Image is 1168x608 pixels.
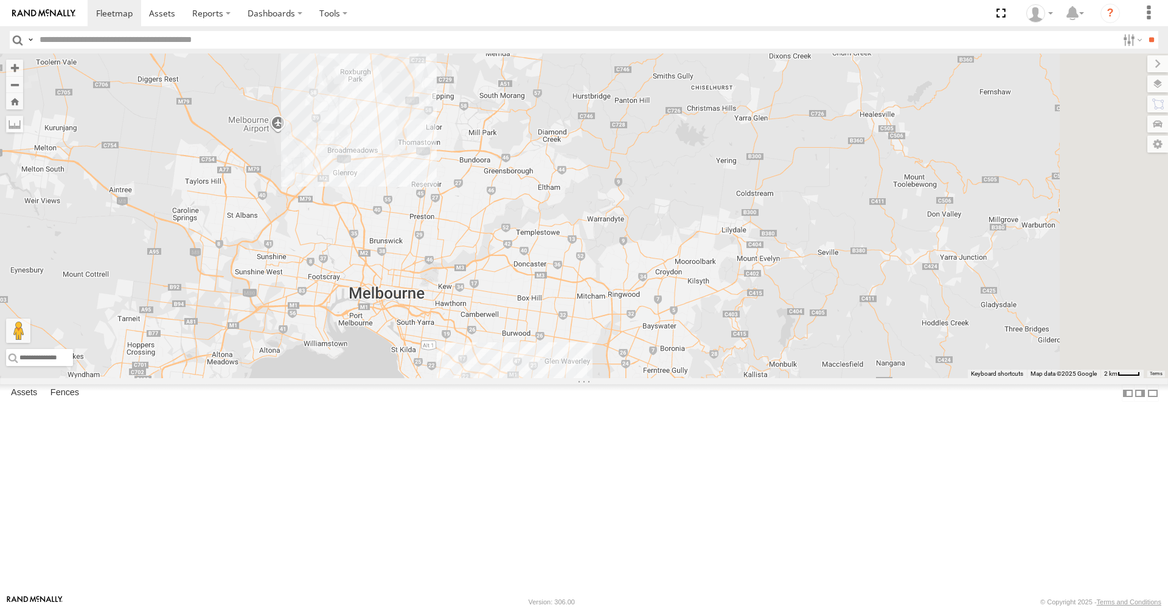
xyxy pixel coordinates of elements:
div: Eric Yao [1022,4,1057,22]
a: Visit our Website [7,596,63,608]
button: Drag Pegman onto the map to open Street View [6,319,30,343]
label: Dock Summary Table to the Left [1122,384,1134,402]
label: Hide Summary Table [1147,384,1159,402]
i: ? [1100,4,1120,23]
label: Measure [6,116,23,133]
label: Assets [5,385,43,402]
button: Map Scale: 2 km per 33 pixels [1100,370,1144,378]
label: Fences [44,385,85,402]
label: Search Filter Options [1118,31,1144,49]
label: Dock Summary Table to the Right [1134,384,1146,402]
span: Map data ©2025 Google [1031,370,1097,377]
img: rand-logo.svg [12,9,75,18]
label: Map Settings [1147,136,1168,153]
button: Zoom Home [6,93,23,109]
div: © Copyright 2025 - [1040,598,1161,606]
button: Zoom in [6,60,23,76]
span: 2 km [1104,370,1118,377]
a: Terms (opens in new tab) [1150,371,1163,376]
label: Search Query [26,31,35,49]
button: Keyboard shortcuts [971,370,1023,378]
a: Terms and Conditions [1097,598,1161,606]
button: Zoom out [6,76,23,93]
div: Version: 306.00 [529,598,575,606]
